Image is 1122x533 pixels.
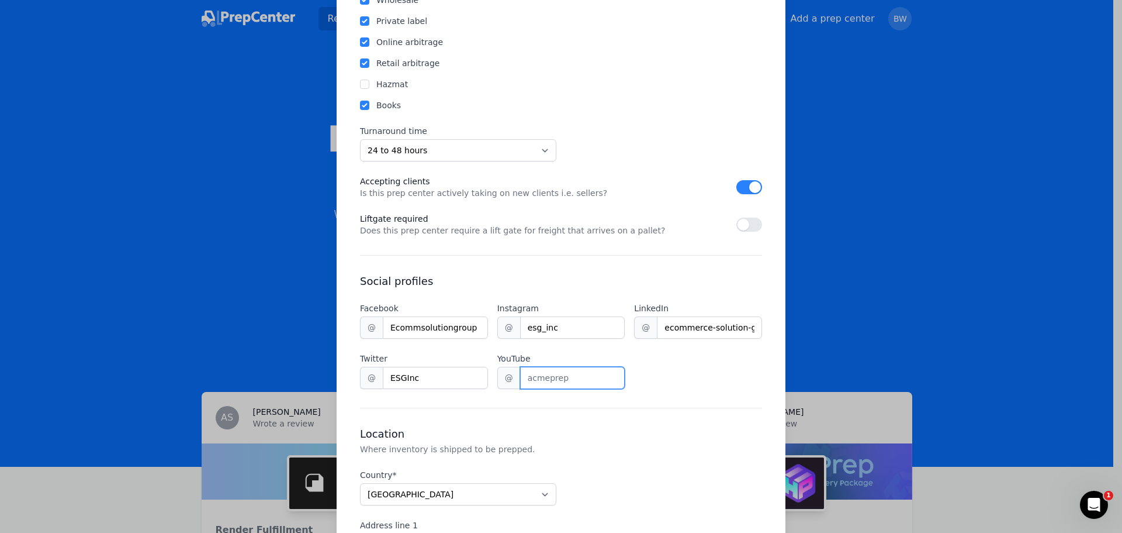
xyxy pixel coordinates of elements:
input: acmeprep [383,367,488,389]
label: Books [376,101,401,110]
label: Turnaround time [360,125,556,137]
label: Instagram [497,302,625,314]
p: Where inventory is shipped to be prepped. [360,443,762,455]
label: Retail arbitrage [376,59,439,68]
h3: Location [360,427,762,441]
label: Private label [376,16,427,26]
span: Accepting clients [360,176,736,187]
label: Country* [360,469,556,481]
span: @ [360,367,383,389]
span: 1 [1104,491,1113,500]
input: acmeprep [520,367,625,389]
label: YouTube [497,353,625,364]
span: @ [497,317,520,339]
span: @ [497,367,520,389]
span: Is this prep center actively taking on new clients i.e. sellers? [360,187,736,199]
span: Liftgate required [360,213,736,225]
label: Address line 1 [360,520,762,531]
span: @ [360,317,383,339]
label: LinkedIn [634,302,762,314]
span: @ [634,317,657,339]
span: Does this prep center require a lift gate for freight that arrives on a pallet? [360,225,736,236]
label: Twitter [360,353,488,364]
label: Facebook [360,302,488,314]
input: acmeprep [383,317,488,339]
h3: Social profiles [360,274,762,288]
iframe: Intercom live chat [1080,491,1108,519]
input: acmeprep [657,317,762,339]
input: acmeprep [520,317,625,339]
label: Online arbitrage [376,37,443,47]
label: Hazmat [376,80,408,89]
